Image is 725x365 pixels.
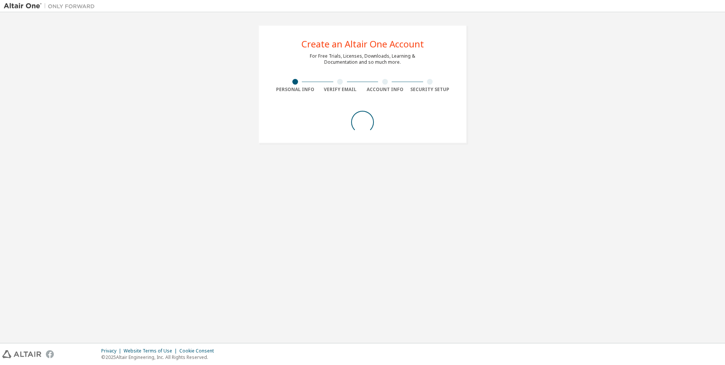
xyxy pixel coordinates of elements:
[362,87,408,93] div: Account Info
[101,348,124,354] div: Privacy
[408,87,453,93] div: Security Setup
[301,39,424,49] div: Create an Altair One Account
[310,53,415,65] div: For Free Trials, Licenses, Downloads, Learning & Documentation and so much more.
[273,87,318,93] div: Personal Info
[179,348,218,354] div: Cookie Consent
[101,354,218,360] p: © 2025 Altair Engineering, Inc. All Rights Reserved.
[46,350,54,358] img: facebook.svg
[124,348,179,354] div: Website Terms of Use
[318,87,363,93] div: Verify Email
[4,2,99,10] img: Altair One
[2,350,41,358] img: altair_logo.svg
